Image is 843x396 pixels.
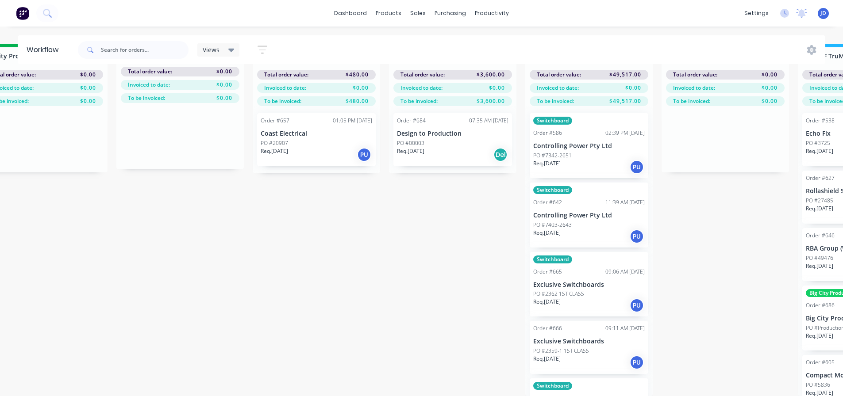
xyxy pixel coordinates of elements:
[216,94,232,102] span: $0.00
[806,232,835,240] div: Order #646
[397,139,424,147] p: PO #00003
[346,97,369,105] span: $480.00
[533,382,572,390] div: Switchboard
[533,268,562,276] div: Order #665
[16,7,29,20] img: Factory
[80,97,96,105] span: $0.00
[740,7,773,20] div: settings
[216,81,232,89] span: $0.00
[489,84,505,92] span: $0.00
[530,252,648,317] div: SwitchboardOrder #66509:06 AM [DATE]Exclusive SwitchboardsPO #2362 1ST CLASSReq.[DATE]PU
[330,7,371,20] a: dashboard
[470,7,513,20] div: productivity
[806,117,835,125] div: Order #538
[397,130,508,137] p: Design to Production
[400,84,443,92] span: Invoiced to date:
[806,358,835,366] div: Order #605
[762,71,778,79] span: $0.00
[353,84,369,92] span: $0.00
[261,147,288,155] p: Req. [DATE]
[530,113,648,178] div: SwitchboardOrder #58602:39 PM [DATE]Controlling Power Pty LtdPO #7342-2651Req.[DATE]PU
[264,71,308,79] span: Total order value:
[806,147,833,155] p: Req. [DATE]
[533,152,572,160] p: PO #7342-2651
[346,71,369,79] span: $480.00
[533,338,645,345] p: Exclusive Switchboards
[806,174,835,182] div: Order #627
[533,298,561,306] p: Req. [DATE]
[80,71,96,79] span: $0.00
[216,68,232,76] span: $0.00
[806,139,830,147] p: PO #3725
[264,97,301,105] span: To be invoiced:
[630,355,644,369] div: PU
[533,229,561,237] p: Req. [DATE]
[257,113,376,166] div: Order #65701:05 PM [DATE]Coast ElectricalPO #20907Req.[DATE]PU
[533,290,584,298] p: PO #2362 1ST CLASS
[406,7,430,20] div: sales
[806,254,833,262] p: PO #49476
[673,97,710,105] span: To be invoiced:
[533,355,561,363] p: Req. [DATE]
[128,68,172,76] span: Total order value:
[533,160,561,168] p: Req. [DATE]
[27,45,63,55] div: Workflow
[673,71,717,79] span: Total order value:
[630,298,644,312] div: PU
[101,41,189,59] input: Search for orders...
[333,117,372,125] div: 01:05 PM [DATE]
[609,97,641,105] span: $49,517.00
[469,117,508,125] div: 07:35 AM [DATE]
[261,130,372,137] p: Coast Electrical
[430,7,470,20] div: purchasing
[400,71,445,79] span: Total order value:
[400,97,438,105] span: To be invoiced:
[762,97,778,105] span: $0.00
[530,321,648,374] div: Order #66609:11 AM [DATE]Exclusive SwitchboardsPO #2359-1 1ST CLASSReq.[DATE]PU
[806,205,833,213] p: Req. [DATE]
[371,7,406,20] div: products
[806,301,835,309] div: Order #686
[477,71,505,79] span: $3,600.00
[261,139,288,147] p: PO #20907
[533,129,562,137] div: Order #586
[533,212,645,219] p: Controlling Power Pty Ltd
[397,147,424,155] p: Req. [DATE]
[530,183,648,247] div: SwitchboardOrder #64211:39 AM [DATE]Controlling Power Pty LtdPO #7403-2643Req.[DATE]PU
[806,381,830,389] p: PO #5836
[393,113,512,166] div: Order #68407:35 AM [DATE]Design to ProductionPO #00003Req.[DATE]Del
[533,255,572,263] div: Switchboard
[605,324,645,332] div: 09:11 AM [DATE]
[537,71,581,79] span: Total order value:
[533,186,572,194] div: Switchboard
[820,9,826,17] span: JD
[806,262,833,270] p: Req. [DATE]
[493,148,508,162] div: Del
[533,198,562,206] div: Order #642
[605,198,645,206] div: 11:39 AM [DATE]
[203,45,219,54] span: Views
[128,94,165,102] span: To be invoiced:
[477,97,505,105] span: $3,600.00
[537,84,579,92] span: Invoiced to date:
[625,84,641,92] span: $0.00
[630,229,644,244] div: PU
[609,71,641,79] span: $49,517.00
[80,84,96,92] span: $0.00
[605,268,645,276] div: 09:06 AM [DATE]
[630,160,644,174] div: PU
[533,281,645,289] p: Exclusive Switchboards
[537,97,574,105] span: To be invoiced:
[128,81,170,89] span: Invoiced to date:
[806,197,833,205] p: PO #27485
[261,117,289,125] div: Order #657
[533,142,645,150] p: Controlling Power Pty Ltd
[533,347,589,355] p: PO #2359-1 1ST CLASS
[357,148,371,162] div: PU
[533,117,572,125] div: Switchboard
[806,332,833,340] p: Req. [DATE]
[762,84,778,92] span: $0.00
[264,84,306,92] span: Invoiced to date:
[533,324,562,332] div: Order #666
[397,117,426,125] div: Order #684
